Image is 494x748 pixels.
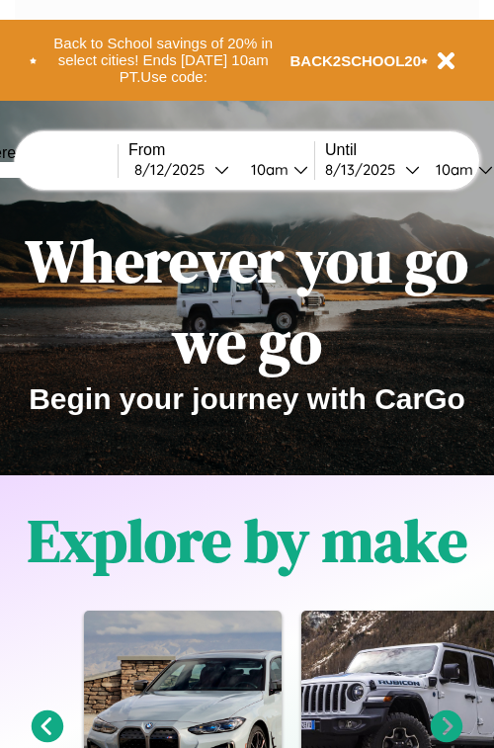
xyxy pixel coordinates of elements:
button: Back to School savings of 20% in select cities! Ends [DATE] 10am PT.Use code: [37,30,290,91]
div: 8 / 12 / 2025 [134,160,214,179]
div: 8 / 13 / 2025 [325,160,405,179]
div: 10am [241,160,293,179]
h1: Explore by make [28,500,467,581]
button: 10am [235,159,314,180]
label: From [128,141,314,159]
b: BACK2SCHOOL20 [290,52,422,69]
button: 8/12/2025 [128,159,235,180]
div: 10am [426,160,478,179]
